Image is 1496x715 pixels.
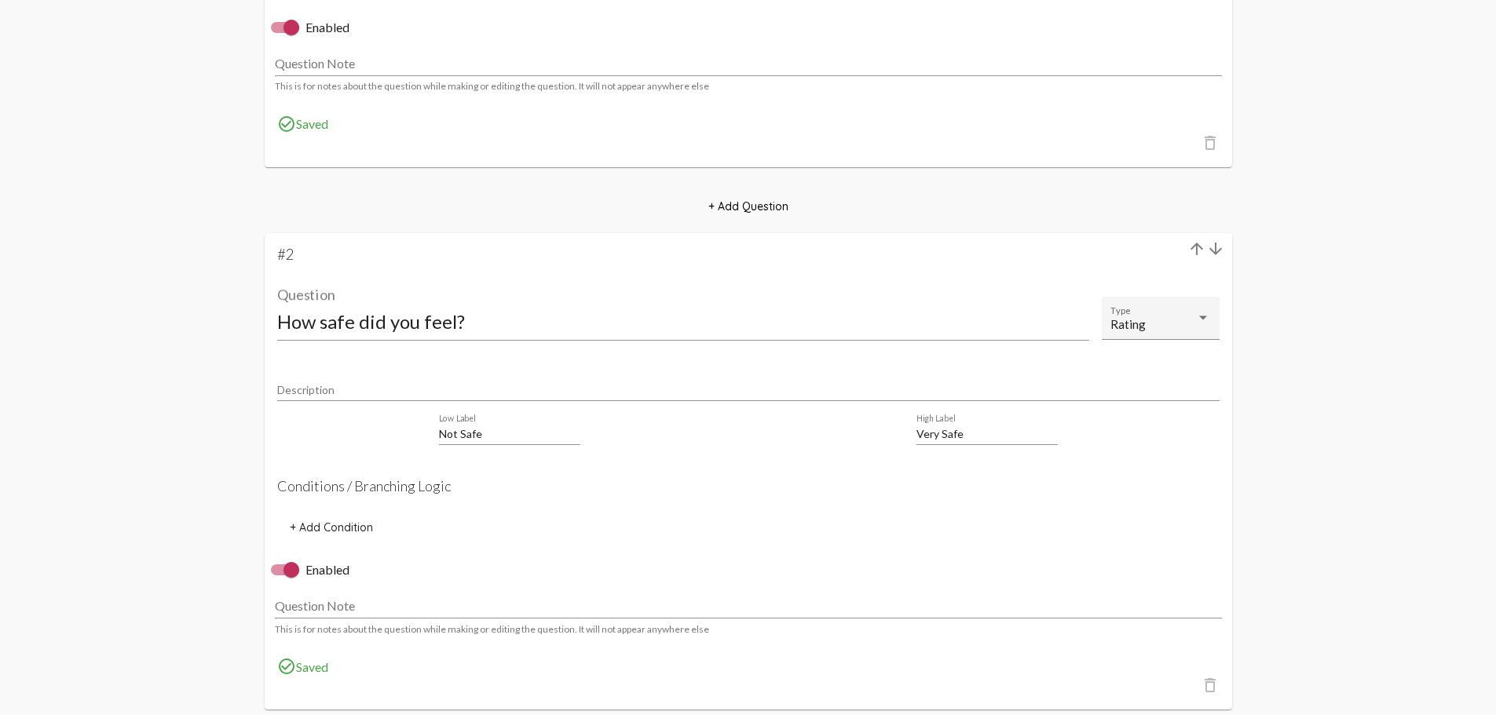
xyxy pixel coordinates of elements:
[277,115,296,133] mat-icon: check_circle_outline
[277,657,1220,676] div: Saved
[290,520,373,534] span: + Add Condition
[1110,317,1146,331] mat-select-trigger: Rating
[277,477,1220,494] h4: Conditions / Branching Logic
[1187,239,1206,258] mat-icon: arrow_upward
[708,199,788,213] span: + Add Question
[275,624,709,635] mat-hint: This is for notes about the question while making or editing the question. It will not appear any...
[275,81,709,92] mat-hint: This is for notes about the question while making or editing the question. It will not appear any...
[277,115,1220,133] div: Saved
[696,192,801,221] button: + Add Question
[1201,676,1220,695] mat-icon: delete_outline
[277,513,386,542] button: + Add Condition
[277,246,1220,263] h3: #2
[305,560,349,579] span: Enabled
[277,657,296,676] mat-icon: check_circle_outline
[1201,133,1220,152] mat-icon: delete_outline
[305,18,349,37] span: Enabled
[1206,239,1225,258] mat-icon: arrow_downward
